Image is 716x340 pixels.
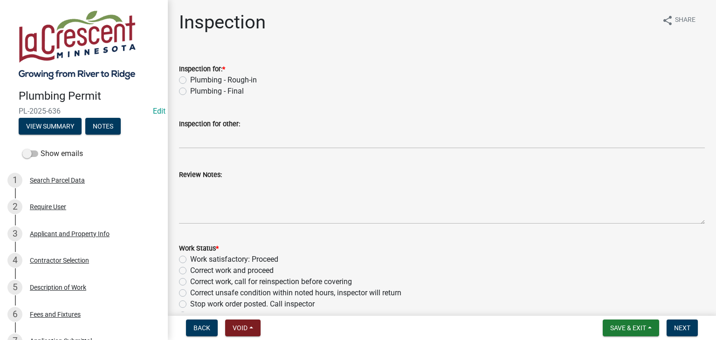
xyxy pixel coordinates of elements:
[190,276,352,287] label: Correct work, call for reinspection before covering
[7,280,22,295] div: 5
[179,245,219,252] label: Work Status
[22,148,83,159] label: Show emails
[179,11,266,34] h1: Inspection
[193,324,210,332] span: Back
[19,10,136,80] img: City of La Crescent, Minnesota
[19,89,160,103] h4: Plumbing Permit
[179,66,225,73] label: Inspection for:
[190,265,274,276] label: Correct work and proceed
[30,177,85,184] div: Search Parcel Data
[7,226,22,241] div: 3
[85,123,121,130] wm-modal-confirm: Notes
[7,253,22,268] div: 4
[667,320,698,336] button: Next
[19,123,82,130] wm-modal-confirm: Summary
[7,307,22,322] div: 6
[603,320,659,336] button: Save & Exit
[610,324,646,332] span: Save & Exit
[190,75,257,86] label: Plumbing - Rough-in
[153,107,165,116] a: Edit
[19,118,82,135] button: View Summary
[225,320,261,336] button: Void
[190,310,329,321] label: Inspection required. Call to arrange access
[190,254,278,265] label: Work satisfactory: Proceed
[190,287,401,299] label: Correct unsafe condition within noted hours, inspector will return
[153,107,165,116] wm-modal-confirm: Edit Application Number
[30,204,66,210] div: Require User
[30,284,86,291] div: Description of Work
[675,15,695,26] span: Share
[30,231,110,237] div: Applicant and Property Info
[190,299,315,310] label: Stop work order posted. Call inspector
[179,172,222,178] label: Review Notes:
[7,199,22,214] div: 2
[30,311,81,318] div: Fees and Fixtures
[190,86,244,97] label: Plumbing - Final
[85,118,121,135] button: Notes
[662,15,673,26] i: share
[233,324,248,332] span: Void
[674,324,690,332] span: Next
[7,173,22,188] div: 1
[186,320,218,336] button: Back
[30,257,89,264] div: Contractor Selection
[19,107,149,116] span: PL-2025-636
[654,11,703,29] button: shareShare
[179,121,240,128] label: Inspection for other:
